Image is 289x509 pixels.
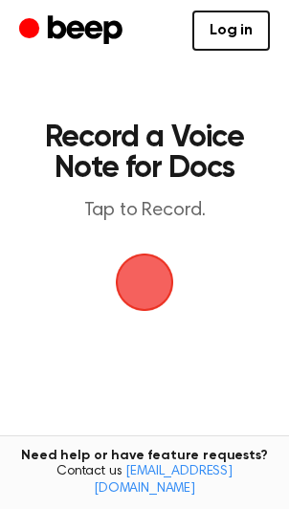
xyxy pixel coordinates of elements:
[192,11,270,51] a: Log in
[94,465,233,496] a: [EMAIL_ADDRESS][DOMAIN_NAME]
[116,254,173,311] img: Beep Logo
[34,199,255,223] p: Tap to Record.
[34,122,255,184] h1: Record a Voice Note for Docs
[19,12,127,50] a: Beep
[11,464,278,498] span: Contact us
